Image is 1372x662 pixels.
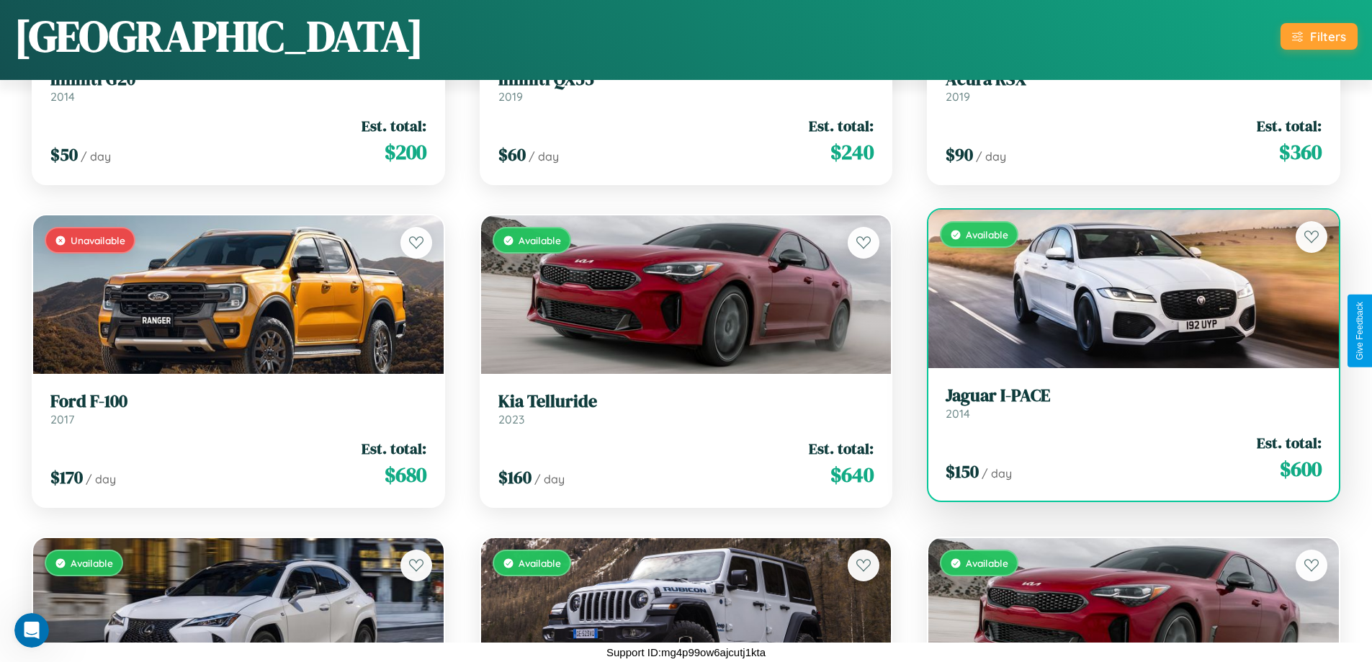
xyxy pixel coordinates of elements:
span: 2019 [498,89,523,104]
h3: Jaguar I-PACE [946,385,1322,406]
span: Available [71,557,113,569]
span: Est. total: [362,438,426,459]
a: Kia Telluride2023 [498,391,874,426]
span: $ 90 [946,143,973,166]
span: $ 160 [498,465,532,489]
span: Available [966,228,1008,241]
span: $ 200 [385,138,426,166]
a: Acura RSX2019 [946,69,1322,104]
span: Available [966,557,1008,569]
span: 2014 [50,89,75,104]
p: Support ID: mg4p99ow6ajcutj1kta [606,643,766,662]
span: 2023 [498,412,524,426]
span: $ 170 [50,465,83,489]
span: 2014 [946,406,970,421]
h3: Ford F-100 [50,391,426,412]
span: $ 600 [1280,455,1322,483]
span: Est. total: [1257,432,1322,453]
div: Give Feedback [1355,302,1365,360]
span: 2019 [946,89,970,104]
span: $ 50 [50,143,78,166]
h3: Kia Telluride [498,391,874,412]
span: / day [534,472,565,486]
a: Ford F-1002017 [50,391,426,426]
h1: [GEOGRAPHIC_DATA] [14,6,423,66]
span: Unavailable [71,234,125,246]
h3: Acura RSX [946,69,1322,90]
h3: Infiniti G20 [50,69,426,90]
button: Filters [1281,23,1358,50]
h3: Infiniti QX55 [498,69,874,90]
span: $ 360 [1279,138,1322,166]
span: / day [86,472,116,486]
span: Est. total: [809,115,874,136]
span: Est. total: [362,115,426,136]
span: Available [519,557,561,569]
span: / day [529,149,559,164]
span: / day [81,149,111,164]
span: / day [976,149,1006,164]
span: $ 640 [830,460,874,489]
a: Jaguar I-PACE2014 [946,385,1322,421]
span: $ 680 [385,460,426,489]
span: $ 150 [946,460,979,483]
span: Est. total: [1257,115,1322,136]
span: Est. total: [809,438,874,459]
span: / day [982,466,1012,480]
a: Infiniti G202014 [50,69,426,104]
span: Available [519,234,561,246]
span: $ 240 [830,138,874,166]
span: $ 60 [498,143,526,166]
iframe: Intercom live chat [14,613,49,648]
div: Filters [1310,29,1346,44]
span: 2017 [50,412,74,426]
a: Infiniti QX552019 [498,69,874,104]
